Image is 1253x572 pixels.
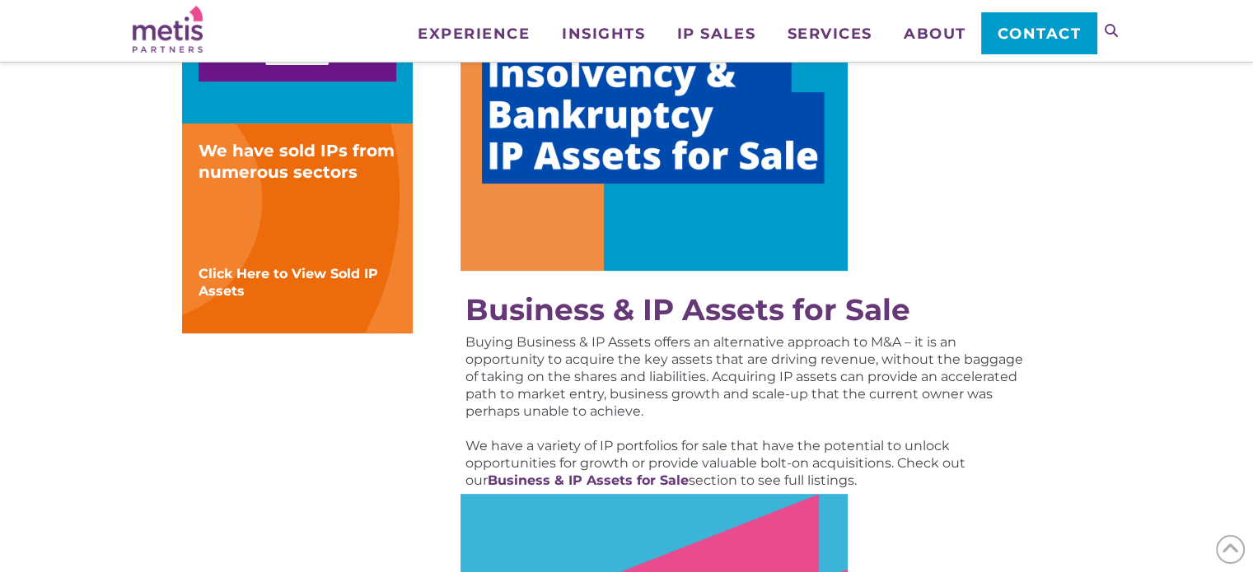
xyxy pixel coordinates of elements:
[465,333,1034,420] p: Buying Business & IP Assets offers an alternative approach to M&A – it is an opportunity to acqui...
[1216,535,1245,564] span: Back to Top
[562,26,645,41] span: Insights
[465,437,1034,489] p: We have a variety of IP portfolios for sale that have the potential to unlock opportunities for g...
[199,266,378,299] a: Click Here to View Sold IP Assets
[998,26,1081,41] span: Contact
[199,140,396,183] div: We have sold IPs from numerous sectors
[904,26,966,41] span: About
[677,26,755,41] span: IP Sales
[488,472,689,488] a: Business & IP Assets for Sale
[465,291,910,328] a: Business & IP Assets for Sale
[133,6,203,53] img: Metis Partners
[787,26,872,41] span: Services
[418,26,530,41] span: Experience
[981,12,1096,53] a: Contact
